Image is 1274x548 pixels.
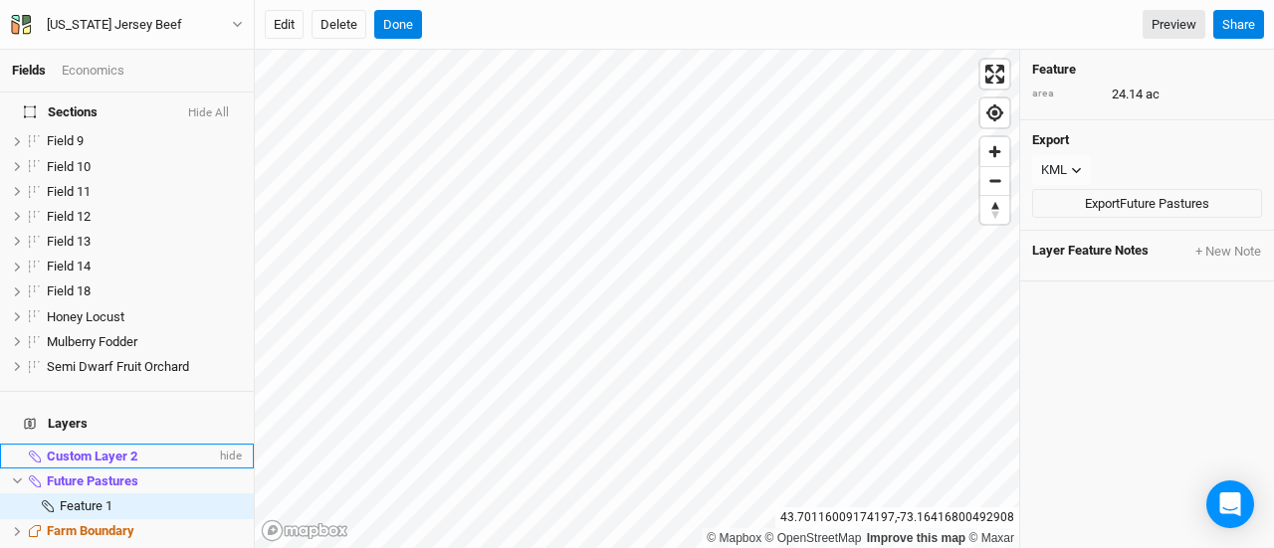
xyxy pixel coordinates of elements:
[1032,155,1091,185] button: KML
[980,98,1009,127] button: Find my location
[980,137,1009,166] button: Zoom in
[47,133,84,148] span: Field 9
[1194,243,1262,261] button: + New Note
[47,209,91,224] span: Field 12
[47,234,242,250] div: Field 13
[47,159,91,174] span: Field 10
[707,531,761,545] a: Mapbox
[1143,10,1205,40] a: Preview
[1032,189,1262,219] button: ExportFuture Pastures
[1032,86,1262,103] div: 24.14
[24,104,98,120] span: Sections
[968,531,1014,545] a: Maxar
[60,498,242,514] div: Feature 1
[47,473,242,489] div: Future Pastures
[775,507,1019,528] div: 43.70116009174197 , -73.16416800492908
[47,334,137,349] span: Mulberry Fodder
[47,184,242,200] div: Field 11
[980,196,1009,224] span: Reset bearing to north
[47,259,242,274] div: Field 14
[47,523,134,538] span: Farm Boundary
[47,359,242,375] div: Semi Dwarf Fruit Orchard
[47,283,91,298] span: Field 18
[1032,62,1262,78] h4: Feature
[1032,243,1149,261] span: Layer Feature Notes
[47,283,242,299] div: Field 18
[47,15,182,35] div: Vermont Jersey Beef
[47,523,242,539] div: Farm Boundary
[47,449,216,464] div: Custom Layer 2
[12,404,242,444] h4: Layers
[47,234,91,249] span: Field 13
[261,519,348,542] a: Mapbox logo
[312,10,366,40] button: Delete
[1213,10,1264,40] button: Share
[980,60,1009,89] button: Enter fullscreen
[10,14,244,36] button: [US_STATE] Jersey Beef
[47,449,137,463] span: Custom Layer 2
[47,15,182,35] div: [US_STATE] Jersey Beef
[47,473,138,488] span: Future Pastures
[47,309,124,324] span: Honey Locust
[47,209,242,225] div: Field 12
[216,444,242,468] span: hide
[47,159,242,175] div: Field 10
[980,167,1009,195] span: Zoom out
[765,531,862,545] a: OpenStreetMap
[867,531,965,545] a: Improve this map
[1041,160,1067,180] div: KML
[980,166,1009,195] button: Zoom out
[265,10,304,40] button: Edit
[60,498,112,513] span: Feature 1
[62,62,124,80] div: Economics
[47,259,91,274] span: Field 14
[187,106,230,120] button: Hide All
[1146,86,1160,103] span: ac
[1032,132,1262,148] h4: Export
[374,10,422,40] button: Done
[255,50,1019,548] canvas: Map
[1032,87,1102,101] div: area
[47,309,242,325] div: Honey Locust
[47,133,242,149] div: Field 9
[980,195,1009,224] button: Reset bearing to north
[47,184,91,199] span: Field 11
[47,359,189,374] span: Semi Dwarf Fruit Orchard
[12,63,46,78] a: Fields
[47,334,242,350] div: Mulberry Fodder
[1206,480,1254,528] div: Open Intercom Messenger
